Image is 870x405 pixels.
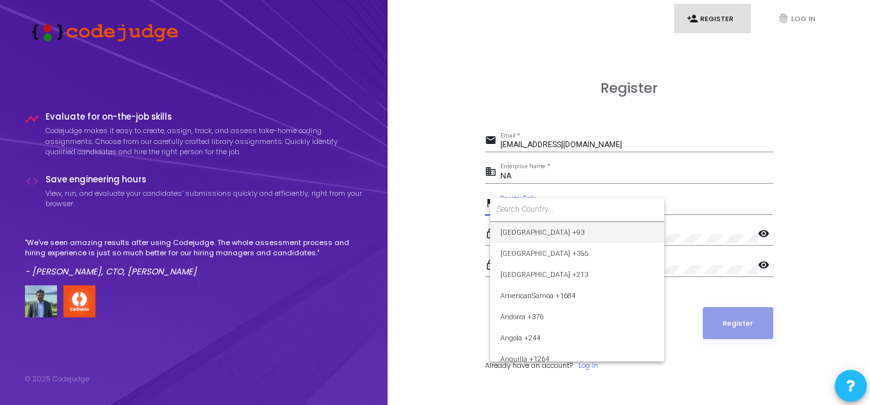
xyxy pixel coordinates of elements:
[500,306,654,328] span: Andorra +376
[497,203,658,215] input: Search Country...
[500,285,654,306] span: AmericanSamoa +1684
[500,328,654,349] span: Angola +244
[500,222,654,243] span: [GEOGRAPHIC_DATA] +93
[500,264,654,285] span: [GEOGRAPHIC_DATA] +213
[500,349,654,370] span: Anguilla +1264
[500,243,654,264] span: [GEOGRAPHIC_DATA] +355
